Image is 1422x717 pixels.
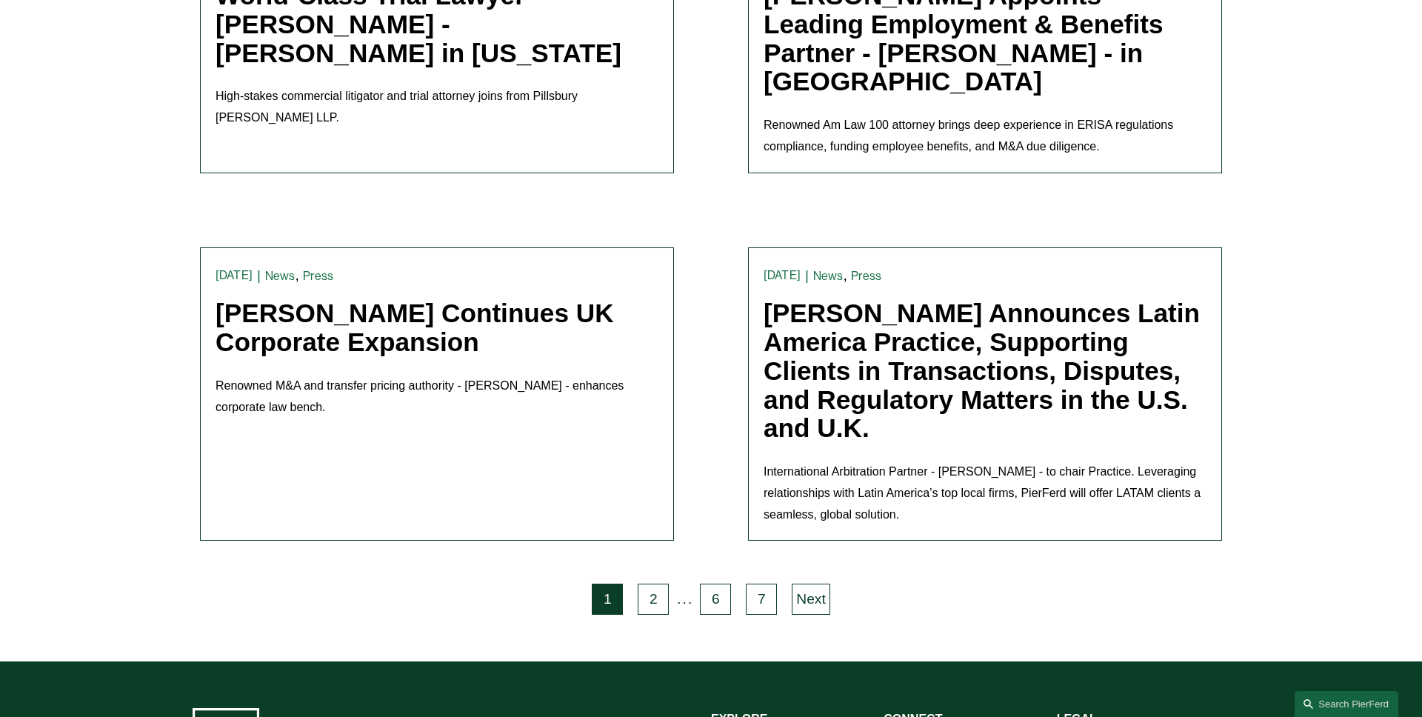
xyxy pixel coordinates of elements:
[1295,691,1398,717] a: Search this site
[592,584,623,615] a: 1
[764,270,801,281] time: [DATE]
[638,584,669,615] a: 2
[216,86,658,129] p: High-stakes commercial litigator and trial attorney joins from Pillsbury [PERSON_NAME] LLP.
[303,269,333,283] a: Press
[764,461,1206,525] p: International Arbitration Partner - [PERSON_NAME] - to chair Practice. Leveraging relationships w...
[764,299,1200,442] a: [PERSON_NAME] Announces Latin America Practice, Supporting Clients in Transactions, Disputes, and...
[296,267,299,283] span: ,
[851,269,881,283] a: Press
[700,584,731,615] a: 6
[792,584,829,615] a: Next
[216,299,614,356] a: [PERSON_NAME] Continues UK Corporate Expansion
[265,269,296,283] a: News
[216,376,658,418] p: Renowned M&A and transfer pricing authority - [PERSON_NAME] - enhances corporate law bench.
[216,270,253,281] time: [DATE]
[844,267,847,283] span: ,
[746,584,777,615] a: 7
[813,269,844,283] a: News
[764,115,1206,158] p: Renowned Am Law 100 attorney brings deep experience in ERISA regulations compliance, funding empl...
